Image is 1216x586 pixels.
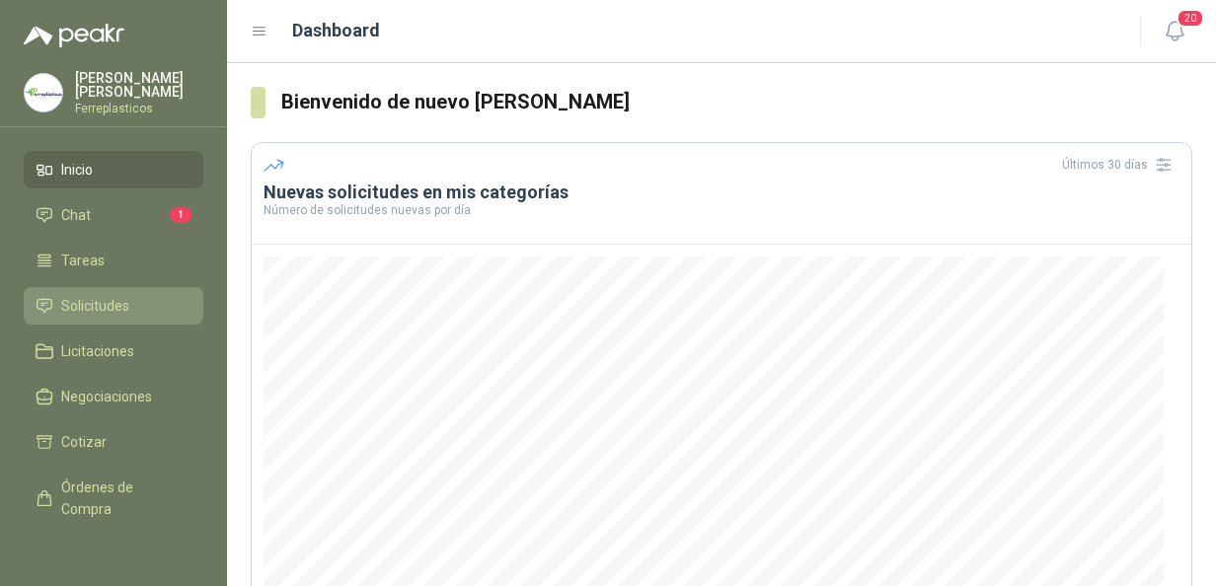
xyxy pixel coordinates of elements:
[24,24,124,47] img: Logo peakr
[24,536,203,573] a: Remisiones
[24,469,203,528] a: Órdenes de Compra
[264,181,1179,204] h3: Nuevas solicitudes en mis categorías
[61,159,93,181] span: Inicio
[292,17,380,44] h1: Dashboard
[61,386,152,407] span: Negociaciones
[24,196,203,234] a: Chat1
[24,151,203,188] a: Inicio
[75,71,203,99] p: [PERSON_NAME] [PERSON_NAME]
[170,207,191,223] span: 1
[61,250,105,271] span: Tareas
[24,242,203,279] a: Tareas
[281,87,1192,117] h3: Bienvenido de nuevo [PERSON_NAME]
[25,74,62,111] img: Company Logo
[264,204,1179,216] p: Número de solicitudes nuevas por día
[24,423,203,461] a: Cotizar
[1177,9,1204,28] span: 20
[61,204,91,226] span: Chat
[1062,149,1179,181] div: Últimos 30 días
[61,431,107,453] span: Cotizar
[1157,14,1192,49] button: 20
[24,378,203,415] a: Negociaciones
[61,295,129,317] span: Solicitudes
[61,340,134,362] span: Licitaciones
[24,287,203,325] a: Solicitudes
[61,476,185,520] span: Órdenes de Compra
[24,332,203,370] a: Licitaciones
[75,103,203,114] p: Ferreplasticos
